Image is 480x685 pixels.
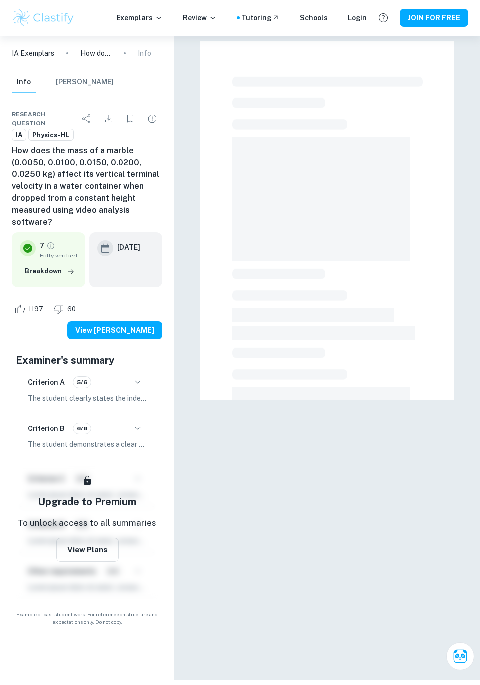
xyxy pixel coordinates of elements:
h6: Criterion A [28,377,65,388]
h6: How does the mass of a marble (0.0050, 0.0100, 0.0150, 0.0200, 0.0250 kg) affect its vertical ter... [12,145,162,228]
span: Fully verified [40,251,77,260]
div: Report issue [142,109,162,129]
p: The student demonstrates a clear understanding of how the data was obtained and processed, as eac... [28,439,146,450]
div: Like [12,301,49,317]
a: Tutoring [241,12,280,23]
span: Physics-HL [29,130,73,140]
div: Dislike [51,301,81,317]
h5: Examiner's summary [16,353,158,368]
span: 5/6 [73,378,91,387]
button: JOIN FOR FREE [400,9,468,27]
button: Help and Feedback [375,9,392,26]
a: Grade fully verified [46,241,55,250]
button: Info [12,71,36,93]
a: Login [348,12,367,23]
div: Bookmark [120,109,140,129]
button: [PERSON_NAME] [56,71,114,93]
p: 7 [40,240,44,251]
p: To unlock access to all summaries [18,517,156,530]
span: Example of past student work. For reference on structure and expectations only. Do not copy. [12,611,162,626]
span: 1197 [23,304,49,314]
button: Breakdown [22,264,77,279]
div: Share [77,109,97,129]
a: Physics-HL [28,129,74,141]
button: View [PERSON_NAME] [67,321,162,339]
span: IA [12,130,26,140]
p: The student clearly states the independent and dependent variables in the research question but t... [28,393,146,404]
h6: Criterion B [28,423,65,434]
button: Ask Clai [446,642,474,670]
button: View Plans [56,538,119,562]
img: Clastify logo [12,8,75,28]
a: IA Exemplars [12,48,54,59]
h5: Upgrade to Premium [38,494,136,509]
span: Research question [12,110,77,128]
a: IA [12,129,26,141]
a: Schools [300,12,328,23]
h6: [DATE] [117,242,140,253]
p: Review [183,12,217,23]
span: 60 [62,304,81,314]
p: How does the mass of a marble (0.0050, 0.0100, 0.0150, 0.0200, 0.0250 kg) affect its vertical ter... [80,48,112,59]
span: 6/6 [73,424,91,433]
div: Download [99,109,119,129]
p: Exemplars [117,12,163,23]
p: Info [138,48,151,59]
